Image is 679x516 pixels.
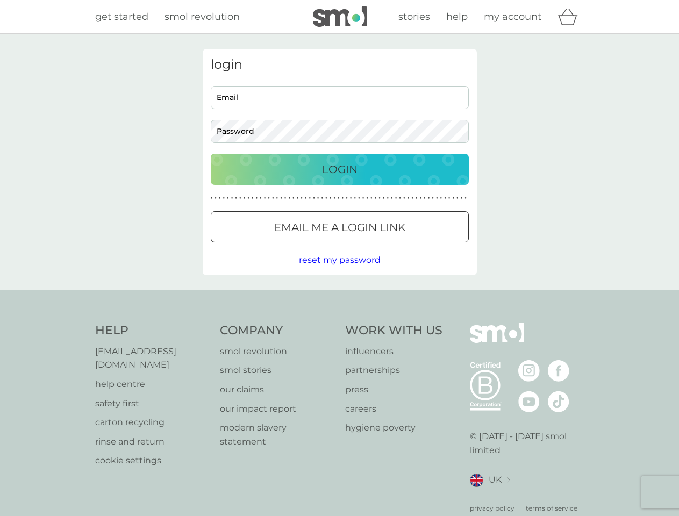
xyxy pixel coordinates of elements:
[223,196,225,201] p: ●
[526,503,577,513] a: terms of service
[411,196,413,201] p: ●
[456,196,459,201] p: ●
[276,196,278,201] p: ●
[416,196,418,201] p: ●
[378,196,381,201] p: ●
[354,196,356,201] p: ●
[244,196,246,201] p: ●
[432,196,434,201] p: ●
[452,196,454,201] p: ●
[345,322,442,339] h4: Work With Us
[211,211,469,242] button: Email me a login link
[95,322,210,339] h4: Help
[95,9,148,25] a: get started
[419,196,421,201] p: ●
[518,391,540,412] img: visit the smol Youtube page
[330,196,332,201] p: ●
[507,477,510,483] img: select a new location
[518,360,540,382] img: visit the smol Instagram page
[484,11,541,23] span: my account
[95,345,210,372] a: [EMAIL_ADDRESS][DOMAIN_NAME]
[280,196,282,201] p: ●
[297,196,299,201] p: ●
[252,196,254,201] p: ●
[219,196,221,201] p: ●
[470,322,524,359] img: smol
[387,196,389,201] p: ●
[470,503,514,513] p: privacy policy
[95,377,210,391] a: help centre
[313,6,367,27] img: smol
[345,402,442,416] a: careers
[325,196,327,201] p: ●
[322,161,358,178] p: Login
[391,196,393,201] p: ●
[366,196,368,201] p: ●
[309,196,311,201] p: ●
[444,196,446,201] p: ●
[317,196,319,201] p: ●
[301,196,303,201] p: ●
[247,196,249,201] p: ●
[548,360,569,382] img: visit the smol Facebook page
[345,383,442,397] a: press
[446,11,468,23] span: help
[95,454,210,468] a: cookie settings
[260,196,262,201] p: ●
[211,57,469,73] h3: login
[464,196,467,201] p: ●
[292,196,295,201] p: ●
[345,363,442,377] p: partnerships
[424,196,426,201] p: ●
[95,397,210,411] a: safety first
[220,383,334,397] a: our claims
[403,196,405,201] p: ●
[255,196,258,201] p: ●
[231,196,233,201] p: ●
[470,474,483,487] img: UK flag
[264,196,266,201] p: ●
[461,196,463,201] p: ●
[446,9,468,25] a: help
[338,196,340,201] p: ●
[362,196,364,201] p: ●
[220,421,334,448] a: modern slavery statement
[398,9,430,25] a: stories
[211,196,213,201] p: ●
[220,345,334,359] a: smol revolution
[440,196,442,201] p: ●
[548,391,569,412] img: visit the smol Tiktok page
[288,196,290,201] p: ●
[342,196,344,201] p: ●
[408,196,410,201] p: ●
[358,196,360,201] p: ●
[299,255,381,265] span: reset my password
[484,9,541,25] a: my account
[399,196,401,201] p: ●
[313,196,315,201] p: ●
[470,429,584,457] p: © [DATE] - [DATE] smol limited
[239,196,241,201] p: ●
[448,196,451,201] p: ●
[165,11,240,23] span: smol revolution
[235,196,237,201] p: ●
[558,6,584,27] div: basket
[345,421,442,435] a: hygiene poverty
[350,196,352,201] p: ●
[345,345,442,359] a: influencers
[305,196,307,201] p: ●
[220,322,334,339] h4: Company
[375,196,377,201] p: ●
[284,196,287,201] p: ●
[268,196,270,201] p: ●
